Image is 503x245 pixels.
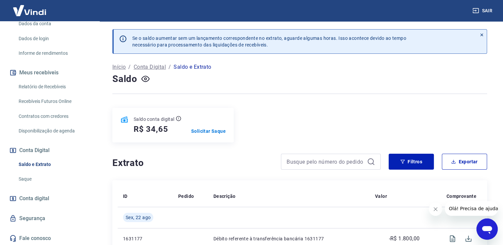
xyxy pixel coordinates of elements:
[8,0,51,21] img: Vindi
[8,191,91,206] a: Conta digital
[123,235,168,242] p: 1631177
[16,172,91,186] a: Saque
[287,157,364,167] input: Busque pelo número do pedido
[16,95,91,108] a: Recebíveis Futuros Online
[16,124,91,138] a: Disponibilização de agenda
[134,116,175,122] p: Saldo conta digital
[446,193,476,200] p: Comprovante
[16,32,91,45] a: Dados de login
[8,211,91,226] a: Segurança
[128,63,131,71] p: /
[16,158,91,171] a: Saldo e Extrato
[213,235,364,242] p: Débito referente à transferência bancária 1631177
[123,193,128,200] p: ID
[471,5,495,17] button: Sair
[134,63,166,71] a: Conta Digital
[178,193,194,200] p: Pedido
[16,110,91,123] a: Contratos com credores
[126,214,151,221] span: Sex, 22 ago
[16,80,91,94] a: Relatório de Recebíveis
[389,154,434,170] button: Filtros
[429,203,442,216] iframe: Fechar mensagem
[445,201,498,216] iframe: Mensagem da empresa
[19,194,49,203] span: Conta digital
[191,128,226,134] a: Solicitar Saque
[4,5,56,10] span: Olá! Precisa de ajuda?
[174,63,211,71] p: Saldo e Extrato
[169,63,171,71] p: /
[112,63,126,71] a: Início
[8,65,91,80] button: Meus recebíveis
[476,218,498,240] iframe: Botão para abrir a janela de mensagens
[213,193,236,200] p: Descrição
[112,156,273,170] h4: Extrato
[8,143,91,158] button: Conta Digital
[442,154,487,170] button: Exportar
[134,124,168,134] h5: R$ 34,65
[389,235,420,243] p: -R$ 1.800,00
[16,46,91,60] a: Informe de rendimentos
[112,72,137,86] h4: Saldo
[16,17,91,31] a: Dados da conta
[132,35,406,48] p: Se o saldo aumentar sem um lançamento correspondente no extrato, aguarde algumas horas. Isso acon...
[375,193,387,200] p: Valor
